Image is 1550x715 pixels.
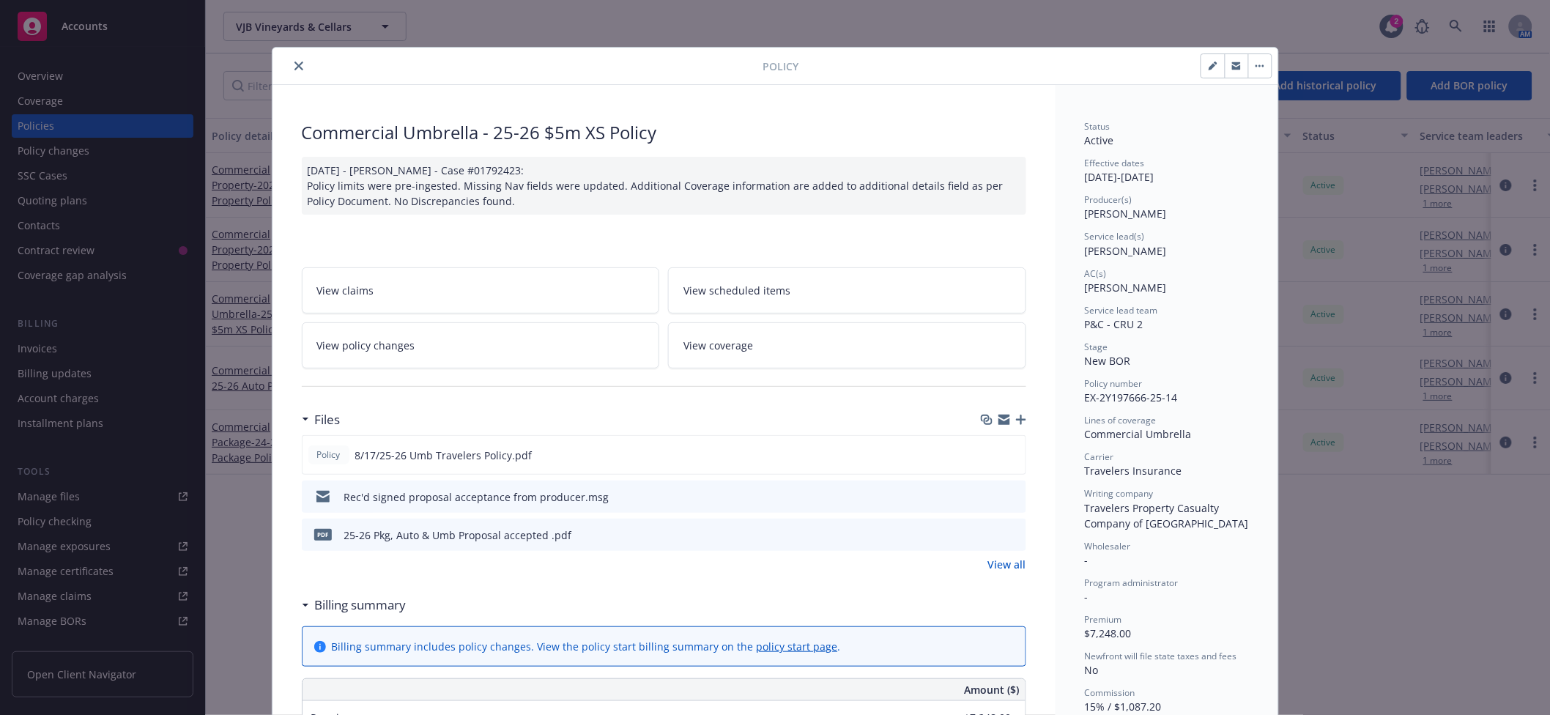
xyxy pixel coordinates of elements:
button: close [290,57,308,75]
span: Travelers Property Casualty Company of [GEOGRAPHIC_DATA] [1085,501,1249,530]
span: Service lead team [1085,304,1158,316]
span: View policy changes [317,338,415,353]
span: Service lead(s) [1085,230,1145,242]
span: Effective dates [1085,157,1145,169]
div: [DATE] - [DATE] [1085,157,1249,185]
span: Policy number [1085,377,1143,390]
div: [DATE] - [PERSON_NAME] - Case #01792423: Policy limits were pre-ingested. Missing Nav fields were... [302,157,1026,215]
span: Carrier [1085,451,1114,463]
span: Producer(s) [1085,193,1132,206]
span: - [1085,590,1089,604]
div: Billing summary includes policy changes. View the policy start billing summary on the . [332,639,841,654]
span: New BOR [1085,354,1131,368]
span: Travelers Insurance [1085,464,1182,478]
button: download file [984,527,995,543]
span: Active [1085,133,1114,147]
span: View coverage [683,338,753,353]
div: 25-26 Pkg, Auto & Umb Proposal accepted .pdf [344,527,572,543]
a: View policy changes [302,322,660,368]
span: [PERSON_NAME] [1085,244,1167,258]
span: View scheduled items [683,283,790,298]
button: download file [984,489,995,505]
div: Rec'd signed proposal acceptance from producer.msg [344,489,609,505]
button: preview file [1006,448,1020,463]
span: Policy [763,59,799,74]
span: [PERSON_NAME] [1085,281,1167,294]
button: preview file [1007,489,1020,505]
span: 15% / $1,087.20 [1085,700,1162,714]
span: Amount ($) [965,682,1020,697]
div: Commercial Umbrella [1085,426,1249,442]
h3: Files [315,410,341,429]
div: Commercial Umbrella - 25-26 $5m XS Policy [302,120,1026,145]
span: Premium [1085,613,1122,626]
span: Policy [314,448,344,462]
span: AC(s) [1085,267,1107,280]
span: - [1085,553,1089,567]
a: View all [988,557,1026,572]
a: View scheduled items [668,267,1026,314]
a: View claims [302,267,660,314]
span: View claims [317,283,374,298]
div: Files [302,410,341,429]
span: P&C - CRU 2 [1085,317,1143,331]
span: Writing company [1085,487,1154,500]
h3: Billing summary [315,596,407,615]
span: Status [1085,120,1110,133]
span: 8/17/25-26 Umb Travelers Policy.pdf [355,448,533,463]
button: preview file [1007,527,1020,543]
a: View coverage [668,322,1026,368]
span: Commission [1085,686,1135,699]
a: policy start page [757,640,838,653]
span: Stage [1085,341,1108,353]
button: download file [983,448,995,463]
span: $7,248.00 [1085,626,1132,640]
span: No [1085,663,1099,677]
span: Lines of coverage [1085,414,1157,426]
div: Billing summary [302,596,407,615]
span: [PERSON_NAME] [1085,207,1167,221]
span: Newfront will file state taxes and fees [1085,650,1237,662]
span: Program administrator [1085,577,1179,589]
span: pdf [314,529,332,540]
span: EX-2Y197666-25-14 [1085,390,1178,404]
span: Wholesaler [1085,540,1131,552]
